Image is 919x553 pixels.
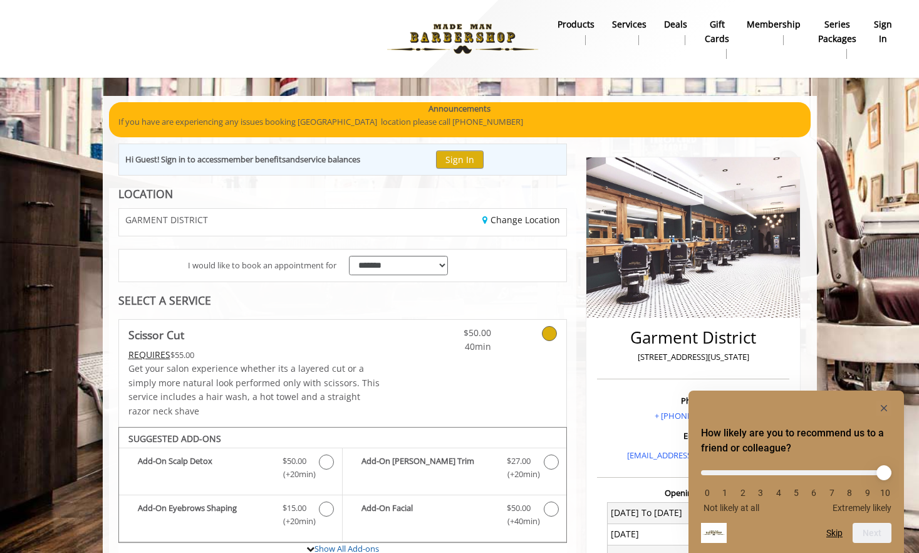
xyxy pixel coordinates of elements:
b: member benefits [221,154,286,165]
span: GARMENT DISTRICT [125,215,208,224]
h3: Email [600,431,786,440]
b: LOCATION [118,186,173,201]
li: 3 [754,488,767,498]
li: 8 [843,488,856,498]
b: Add-On Scalp Detox [138,455,270,481]
b: sign in [874,18,892,46]
h3: Opening Hours [597,488,789,497]
span: $27.00 [507,455,531,468]
button: Next question [853,523,891,543]
button: Skip [826,528,843,538]
b: Add-On [PERSON_NAME] Trim [361,455,494,481]
span: 40min [417,340,491,354]
label: Add-On Facial [349,502,560,531]
li: 9 [861,488,874,498]
span: $50.00 [417,326,491,340]
button: Hide survey [876,401,891,416]
li: 10 [879,488,891,498]
a: MembershipMembership [738,16,809,48]
button: Sign In [436,150,484,169]
div: Scissor Cut Add-onS [118,427,568,544]
b: service balances [300,154,360,165]
span: (+20min ) [500,468,537,481]
div: SELECT A SERVICE [118,295,568,307]
td: [DATE] To [DATE] [607,502,693,524]
b: Deals [664,18,687,31]
span: $50.00 [507,502,531,515]
li: 1 [719,488,731,498]
b: Add-On Facial [361,502,494,528]
b: Series packages [818,18,856,46]
span: $15.00 [283,502,306,515]
b: gift cards [705,18,729,46]
span: I would like to book an appointment for [188,259,336,272]
b: products [558,18,594,31]
h2: How likely are you to recommend us to a friend or colleague? Select an option from 0 to 10, with ... [701,426,891,456]
span: (+40min ) [500,515,537,528]
a: + [PHONE_NUMBER] [655,410,732,421]
a: Series packagesSeries packages [809,16,865,62]
p: If you have are experiencing any issues booking [GEOGRAPHIC_DATA] location please call [PHONE_NUM... [118,115,801,129]
a: ServicesServices [603,16,655,48]
div: $55.00 [128,348,380,362]
span: Not likely at all [704,503,759,513]
a: Productsproducts [549,16,603,48]
span: Extremely likely [833,503,891,513]
b: SUGGESTED ADD-ONS [128,433,221,445]
span: This service needs some Advance to be paid before we block your appointment [128,349,170,361]
span: (+20min ) [276,515,313,528]
label: Add-On Beard Trim [349,455,560,484]
div: How likely are you to recommend us to a friend or colleague? Select an option from 0 to 10, with ... [701,401,891,543]
li: 4 [772,488,785,498]
b: Scissor Cut [128,326,184,344]
label: Add-On Scalp Detox [125,455,336,484]
img: Made Man Barbershop logo [376,4,549,73]
a: Change Location [482,214,560,226]
a: [EMAIL_ADDRESS][DOMAIN_NAME] [627,450,759,461]
a: Gift cardsgift cards [696,16,738,62]
span: (+20min ) [276,468,313,481]
div: Hi Guest! Sign in to access and [125,153,360,166]
b: Membership [747,18,801,31]
a: DealsDeals [655,16,696,48]
td: [DATE] [607,524,693,545]
a: sign insign in [865,16,901,48]
li: 0 [701,488,714,498]
b: Announcements [428,102,491,115]
div: How likely are you to recommend us to a friend or colleague? Select an option from 0 to 10, with ... [701,461,891,513]
b: Add-On Eyebrows Shaping [138,502,270,528]
label: Add-On Eyebrows Shaping [125,502,336,531]
span: $50.00 [283,455,306,468]
h3: Phone [600,396,786,405]
li: 5 [790,488,802,498]
h2: Garment District [600,329,786,347]
p: Get your salon experience whether its a layered cut or a simply more natural look performed only ... [128,362,380,418]
li: 2 [737,488,749,498]
li: 7 [826,488,838,498]
b: Services [612,18,646,31]
p: [STREET_ADDRESS][US_STATE] [600,350,786,364]
li: 6 [807,488,820,498]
